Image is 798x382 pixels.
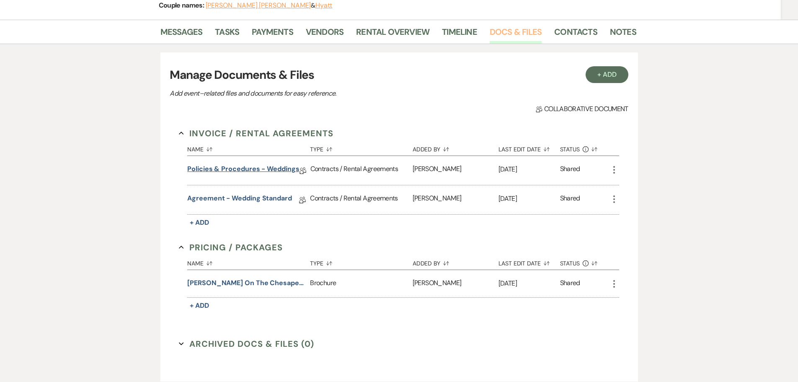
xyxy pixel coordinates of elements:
[442,25,477,44] a: Timeline
[560,193,580,206] div: Shared
[187,193,292,206] a: Agreement - Wedding Standard
[190,218,209,227] span: + Add
[170,66,628,84] h3: Manage Documents & Files
[187,278,307,288] button: [PERSON_NAME] on the Chesapeake Brochure 2025/2026
[560,254,609,270] button: Status
[560,260,580,266] span: Status
[187,217,212,229] button: + Add
[356,25,429,44] a: Rental Overview
[187,254,310,270] button: Name
[310,254,412,270] button: Type
[498,193,560,204] p: [DATE]
[190,301,209,310] span: + Add
[206,2,311,9] button: [PERSON_NAME] [PERSON_NAME]
[310,185,412,214] div: Contracts / Rental Agreements
[315,2,333,9] button: Hyatt
[498,254,560,270] button: Last Edit Date
[413,140,498,156] button: Added By
[586,66,628,83] button: + Add
[179,127,333,140] button: Invoice / Rental Agreements
[498,140,560,156] button: Last Edit Date
[310,270,412,297] div: Brochure
[187,164,299,177] a: Policies & Procedures - Weddings
[187,140,310,156] button: Name
[179,338,314,350] button: Archived Docs & Files (0)
[490,25,542,44] a: Docs & Files
[170,88,463,99] p: Add event–related files and documents for easy reference.
[413,156,498,185] div: [PERSON_NAME]
[560,164,580,177] div: Shared
[413,254,498,270] button: Added By
[310,156,413,185] div: Contracts / Rental Agreements
[536,104,628,114] span: Collaborative document
[560,146,580,152] span: Status
[160,25,203,44] a: Messages
[610,25,636,44] a: Notes
[498,278,560,289] p: [DATE]
[215,25,239,44] a: Tasks
[306,25,343,44] a: Vendors
[252,25,293,44] a: Payments
[179,241,283,254] button: Pricing / Packages
[187,300,212,312] button: + Add
[413,185,498,214] div: [PERSON_NAME]
[310,140,412,156] button: Type
[159,1,206,10] span: Couple names:
[560,140,609,156] button: Status
[498,164,560,175] p: [DATE]
[413,270,498,297] div: [PERSON_NAME]
[560,278,580,289] div: Shared
[554,25,597,44] a: Contacts
[206,1,333,10] span: &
